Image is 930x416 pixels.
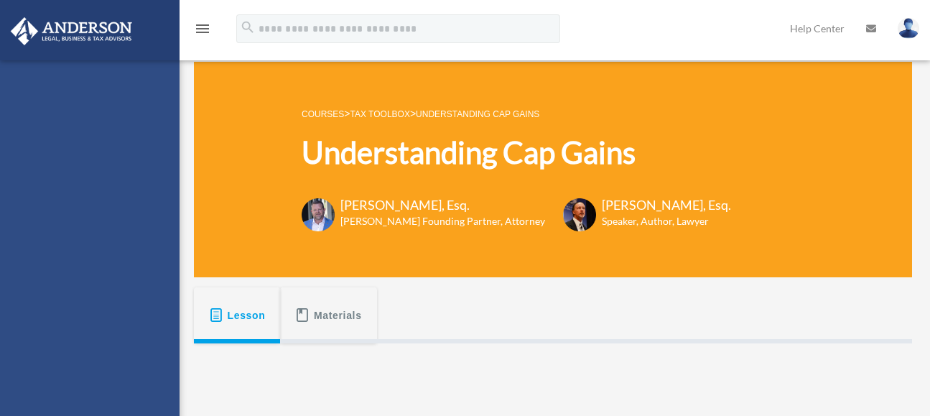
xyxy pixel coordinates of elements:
[314,302,362,328] span: Materials
[563,198,596,231] img: Scott-Estill-Headshot.png
[6,17,136,45] img: Anderson Advisors Platinum Portal
[302,131,731,174] h1: Understanding Cap Gains
[340,214,545,228] h6: [PERSON_NAME] Founding Partner, Attorney
[194,20,211,37] i: menu
[602,196,731,214] h3: [PERSON_NAME], Esq.
[302,198,335,231] img: Toby-circle-head.png
[302,109,344,119] a: COURSES
[340,196,545,214] h3: [PERSON_NAME], Esq.
[302,105,731,123] p: > >
[240,19,256,35] i: search
[602,214,713,228] h6: Speaker, Author, Lawyer
[194,25,211,37] a: menu
[228,302,266,328] span: Lesson
[416,109,539,119] a: Understanding Cap Gains
[898,18,919,39] img: User Pic
[350,109,410,119] a: Tax Toolbox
